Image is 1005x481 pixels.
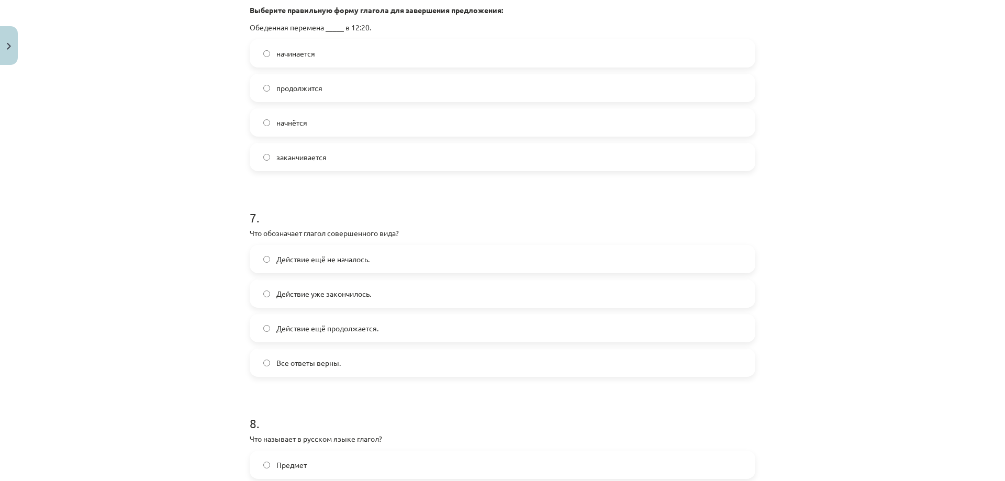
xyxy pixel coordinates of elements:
span: Действие ещё не началось. [276,254,370,265]
span: Действие ещё продолжается. [276,323,378,334]
p: Обеденная перемена _____ в 12:20. [250,22,755,33]
input: начнётся [263,119,270,126]
p: Что обозначает глагол совершенного вида? [250,228,755,239]
input: Действие ещё продолжается. [263,325,270,332]
h1: 8 . [250,398,755,430]
span: начинается [276,48,315,59]
p: Что называет в русском языке глагол? [250,433,755,444]
span: начнётся [276,117,307,128]
span: Предмет [276,460,307,471]
input: Действие ещё не началось. [263,256,270,263]
input: Действие уже закончилось. [263,290,270,297]
input: продолжится [263,85,270,92]
input: заканчивается [263,154,270,161]
input: Все ответы верны. [263,360,270,366]
h1: 7 . [250,192,755,225]
img: icon-close-lesson-0947bae3869378f0d4975bcd49f059093ad1ed9edebbc8119c70593378902aed.svg [7,43,11,50]
span: заканчивается [276,152,327,163]
input: Предмет [263,462,270,468]
span: продолжится [276,83,322,94]
span: Все ответы верны. [276,357,341,368]
strong: Выберите правильную форму глагола для завершения предложения: [250,5,503,15]
span: Действие уже закончилось. [276,288,371,299]
input: начинается [263,50,270,57]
